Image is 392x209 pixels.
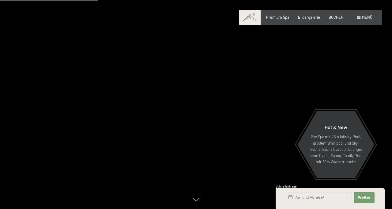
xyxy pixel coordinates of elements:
[276,184,297,188] span: Schnellanfrage
[358,195,371,200] span: Weiter
[309,134,363,165] p: Sky Spa mit 23m Infinity Pool, großem Whirlpool und Sky-Sauna, Sauna Outdoor Lounge, neue Event-S...
[298,15,320,20] a: Bildergalerie
[266,15,289,20] a: Premium Spa
[329,15,344,20] a: BUCHEN
[362,15,372,20] span: Menü
[325,124,347,130] span: Hot & New
[297,111,375,178] a: Hot & New Sky Spa mit 23m Infinity Pool, großem Whirlpool und Sky-Sauna, Sauna Outdoor Lounge, ne...
[354,192,375,203] button: Weiter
